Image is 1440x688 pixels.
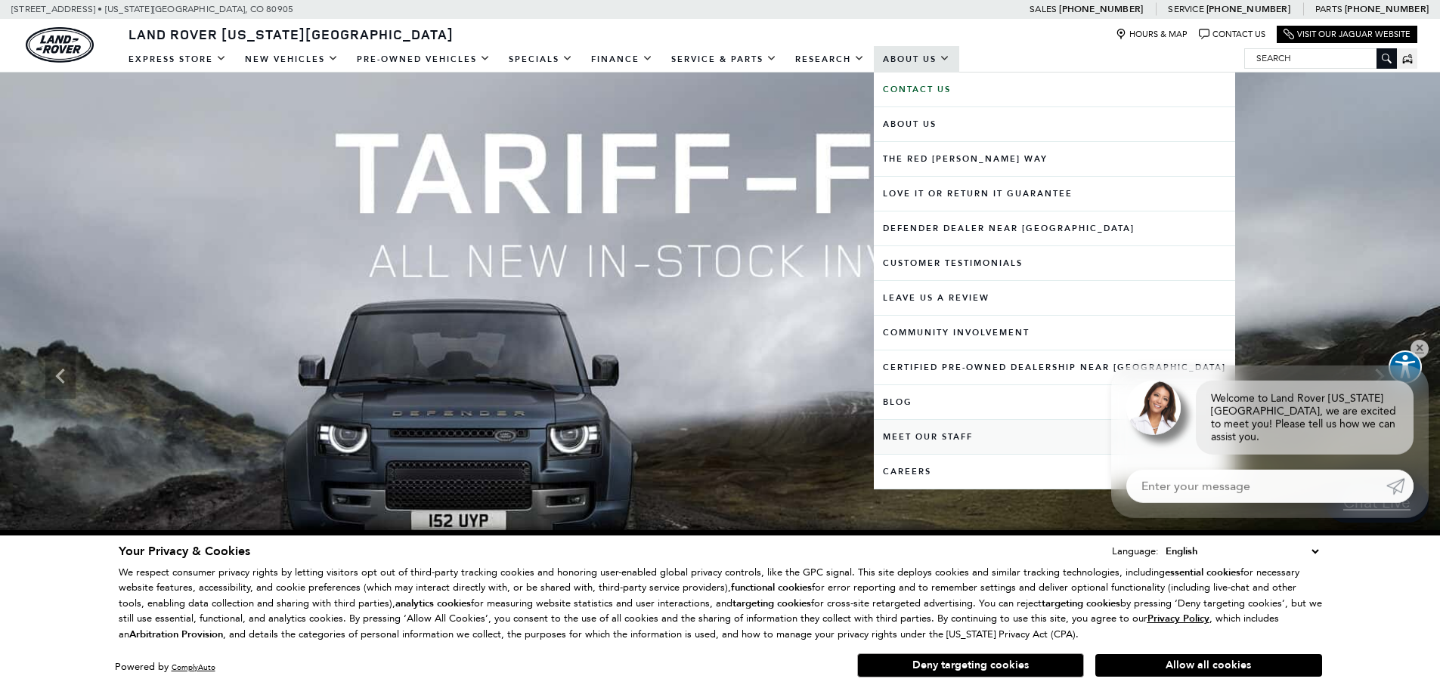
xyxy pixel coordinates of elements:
[874,420,1235,454] a: Meet Our Staff
[119,46,236,73] a: EXPRESS STORE
[874,142,1235,176] a: The Red [PERSON_NAME] Way
[874,107,1235,141] a: About Us
[1325,481,1429,523] a: Chat Live
[1284,29,1411,40] a: Visit Our Jaguar Website
[1116,29,1188,40] a: Hours & Map
[119,543,250,560] span: Your Privacy & Cookies
[1345,3,1429,15] a: [PHONE_NUMBER]
[1336,492,1418,512] span: Chat Live
[1126,433,1386,466] input: Enter your message
[874,246,1235,280] a: Customer Testimonials
[874,350,1235,384] a: Certified Pre-Owned Dealership near [GEOGRAPHIC_DATA]
[1206,3,1290,15] a: [PHONE_NUMBER]
[786,46,874,73] a: Research
[582,46,662,73] a: Finance
[115,662,215,672] div: Powered by
[1095,654,1322,677] button: Allow all cookies
[1126,344,1181,398] img: Agent profile photo
[172,662,215,672] a: ComplyAuto
[119,25,463,43] a: Land Rover [US_STATE][GEOGRAPHIC_DATA]
[1147,612,1209,625] u: Privacy Policy
[1196,344,1414,418] div: Welcome to Land Rover [US_STATE][GEOGRAPHIC_DATA], we are excited to meet you! Please tell us how...
[236,46,348,73] a: New Vehicles
[874,177,1235,211] a: Love It or Return It Guarantee
[1199,29,1265,40] a: Contact Us
[883,84,951,95] b: Contact Us
[732,597,811,610] strong: targeting cookies
[874,46,959,73] a: About Us
[1112,546,1159,556] div: Language:
[26,27,94,63] img: Land Rover
[348,46,500,73] a: Pre-Owned Vehicles
[1059,3,1143,15] a: [PHONE_NUMBER]
[874,385,1235,419] a: Blog
[129,628,223,641] strong: Arbitration Provision
[874,211,1235,245] a: Defender Dealer near [GEOGRAPHIC_DATA]
[395,597,471,610] strong: analytics cookies
[500,46,582,73] a: Specials
[857,653,1084,677] button: Deny targeting cookies
[874,281,1235,315] a: Leave Us A Review
[1165,566,1240,579] strong: essential cookies
[119,46,959,73] nav: Main Navigation
[1245,49,1396,67] input: Search
[1162,543,1322,560] select: Language Select
[1386,433,1414,466] a: Submit
[11,4,293,14] a: [STREET_ADDRESS] • [US_STATE][GEOGRAPHIC_DATA], CO 80905
[1042,597,1120,610] strong: targeting cookies
[874,455,1235,489] a: Careers
[45,353,76,399] div: Previous
[119,565,1322,643] p: We respect consumer privacy rights by letting visitors opt out of third-party tracking cookies an...
[1315,4,1342,14] span: Parts
[1030,4,1057,14] span: Sales
[662,46,786,73] a: Service & Parts
[874,316,1235,350] a: Community Involvement
[129,25,454,43] span: Land Rover [US_STATE][GEOGRAPHIC_DATA]
[26,27,94,63] a: land-rover
[731,581,812,594] strong: functional cookies
[1168,4,1203,14] span: Service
